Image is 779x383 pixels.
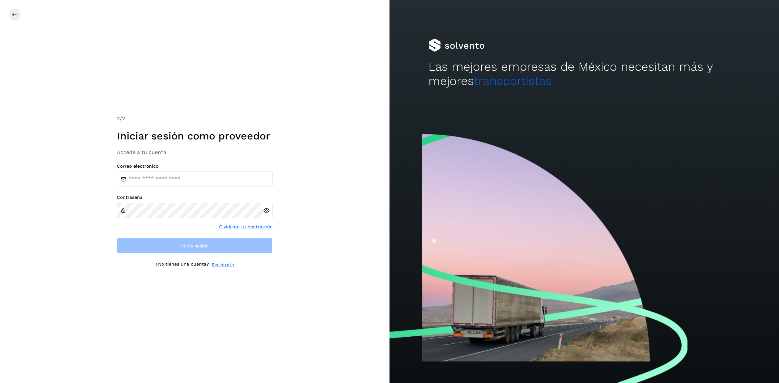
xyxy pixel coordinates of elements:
[181,244,209,248] span: Inicia sesión
[117,115,273,123] div: /2
[474,74,552,88] span: transportistas
[428,60,740,89] h2: Las mejores empresas de México necesitan más y mejores
[117,115,120,122] span: 2
[117,130,273,142] h1: Iniciar sesión como proveedor
[212,261,234,268] a: Regístrate
[117,163,273,169] label: Correo electrónico
[117,238,273,254] button: Inicia sesión
[219,223,273,230] a: Olvidaste tu contraseña
[117,149,273,155] h3: Accede a tu cuenta
[155,261,209,268] p: ¿No tienes una cuenta?
[117,195,273,200] label: Contraseña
